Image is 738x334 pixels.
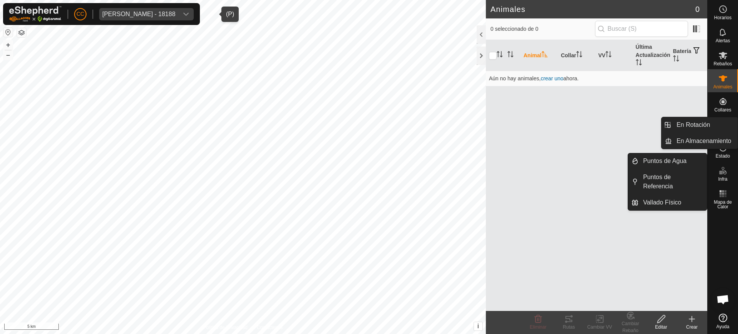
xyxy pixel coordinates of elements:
[713,61,732,66] span: Rebaños
[695,3,700,15] span: 0
[638,195,707,210] a: Vallado Físico
[507,52,514,58] p-sorticon: Activar para ordenar
[605,52,612,58] p-sorticon: Activar para ordenar
[676,324,707,331] div: Crear
[490,25,595,33] span: 0 seleccionado de 0
[708,311,738,332] a: Ayuda
[178,8,194,20] div: dropdown trigger
[643,173,702,191] span: Puntos de Referencia
[553,324,584,331] div: Rutas
[714,108,731,112] span: Collares
[76,10,84,18] span: CC
[17,28,26,37] button: Capas del Mapa
[474,322,482,331] button: i
[490,5,695,14] h2: Animales
[497,52,503,58] p-sorticon: Activar para ordenar
[673,56,679,63] p-sorticon: Activar para ordenar
[99,8,178,20] span: Jose Carlos Gargallo Castel - 18188
[530,324,546,330] span: Eliminar
[633,40,670,71] th: Última Actualización
[477,323,479,329] span: i
[542,52,548,58] p-sorticon: Activar para ordenar
[716,38,730,43] span: Alertas
[716,324,730,329] span: Ayuda
[710,200,736,209] span: Mapa de Calor
[595,21,688,37] input: Buscar (S)
[716,154,730,158] span: Estado
[520,40,558,71] th: Animal
[595,40,632,71] th: VV
[9,6,61,22] img: Logo Gallagher
[628,169,707,194] li: Puntos de Referencia
[3,50,13,60] button: –
[257,324,283,331] a: Contáctenos
[558,40,595,71] th: Collar
[670,40,707,71] th: Batería
[102,11,175,17] div: [PERSON_NAME] - 18188
[636,60,642,66] p-sorticon: Activar para ordenar
[615,320,646,334] div: Cambiar Rebaño
[676,136,731,146] span: En Almacenamiento
[486,71,707,86] td: Aún no hay animales, ahora.
[628,195,707,210] li: Vallado Físico
[541,75,563,81] span: crear uno
[628,153,707,169] li: Puntos de Agua
[718,177,727,181] span: Infra
[714,15,731,20] span: Horarios
[203,324,248,331] a: Política de Privacidad
[713,85,732,89] span: Animales
[584,324,615,331] div: Cambiar VV
[3,40,13,50] button: +
[3,28,13,37] button: Restablecer Mapa
[643,156,686,166] span: Puntos de Agua
[638,169,707,194] a: Puntos de Referencia
[711,288,735,311] div: Chat abierto
[643,198,681,207] span: Vallado Físico
[638,153,707,169] a: Puntos de Agua
[646,324,676,331] div: Editar
[576,52,582,58] p-sorticon: Activar para ordenar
